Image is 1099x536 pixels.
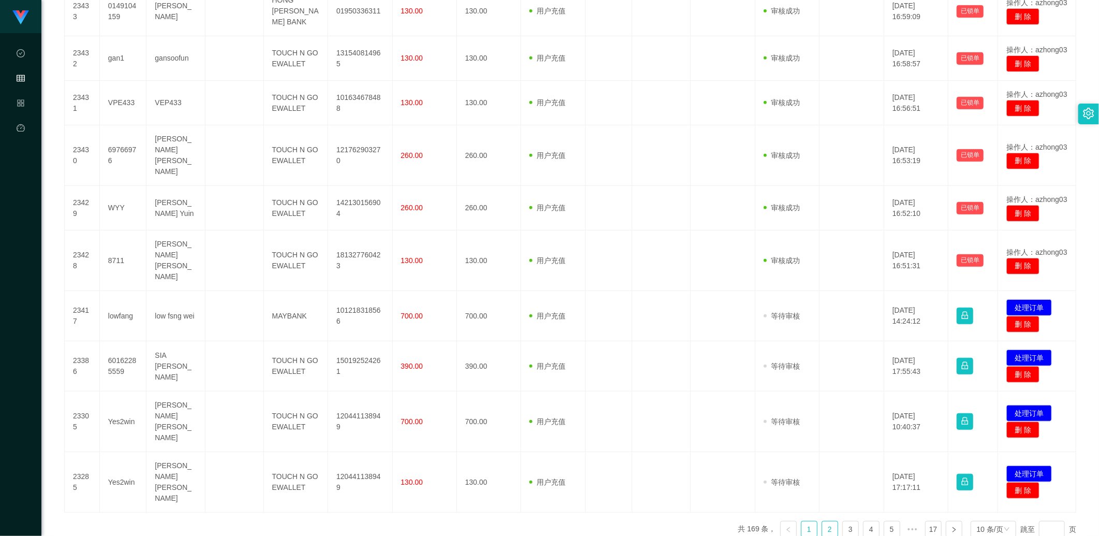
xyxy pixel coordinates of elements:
[65,291,100,341] td: 23417
[328,36,392,81] td: 131540814965
[17,118,25,223] a: 图标: dashboard平台首页
[328,291,392,341] td: 101218318566
[1006,248,1067,256] span: 操作人：azhong03
[264,36,328,81] td: TOUCH N GO EWALLET
[1006,55,1039,72] button: 删 除
[401,478,423,486] span: 130.00
[146,186,205,230] td: [PERSON_NAME] Yuin
[529,478,566,486] span: 用户充值
[1006,258,1039,274] button: 删 除
[401,54,423,62] span: 130.00
[328,81,392,125] td: 101634678488
[529,417,566,426] span: 用户充值
[401,417,423,426] span: 700.00
[457,81,521,125] td: 130.00
[100,81,147,125] td: VPE433
[1004,526,1010,533] i: 图标: down
[764,7,800,15] span: 审核成功
[884,81,948,125] td: [DATE] 16:56:51
[264,452,328,513] td: TOUCH N GO EWALLET
[65,81,100,125] td: 23431
[264,392,328,452] td: TOUCH N GO EWALLET
[1006,316,1039,332] button: 删 除
[100,291,147,341] td: lowfang
[17,75,25,167] span: 会员管理
[65,125,100,186] td: 23430
[884,341,948,392] td: [DATE] 17:55:43
[884,392,948,452] td: [DATE] 10:40:37
[957,202,984,214] button: 已锁单
[1006,366,1039,383] button: 删 除
[17,69,25,90] i: 图标: table
[764,362,800,370] span: 等待审核
[264,186,328,230] td: TOUCH N GO EWALLET
[957,358,973,374] button: 图标: lock
[457,230,521,291] td: 130.00
[65,186,100,230] td: 23429
[1006,299,1052,316] button: 处理订单
[100,230,147,291] td: 8711
[17,99,25,192] span: 产品管理
[957,97,984,109] button: 已锁单
[884,291,948,341] td: [DATE] 14:24:12
[100,125,147,186] td: 69766976
[764,98,800,107] span: 审核成功
[1006,482,1039,499] button: 删 除
[1083,108,1094,119] i: 图标: setting
[100,186,147,230] td: WYY
[100,452,147,513] td: Yes2win
[100,392,147,452] td: Yes2win
[764,54,800,62] span: 审核成功
[401,312,423,320] span: 700.00
[401,362,423,370] span: 390.00
[65,341,100,392] td: 23386
[146,291,205,341] td: low fsng wei
[957,52,984,65] button: 已锁单
[146,36,205,81] td: gansoofun
[957,5,984,18] button: 已锁单
[1006,350,1052,366] button: 处理订单
[100,341,147,392] td: 60162285559
[529,256,566,265] span: 用户充值
[529,312,566,320] span: 用户充值
[1006,405,1052,422] button: 处理订单
[529,54,566,62] span: 用户充值
[401,151,423,160] span: 260.00
[1006,153,1039,169] button: 删 除
[264,341,328,392] td: TOUCH N GO EWALLET
[328,125,392,186] td: 121762903270
[529,151,566,160] span: 用户充值
[1006,422,1039,438] button: 删 除
[264,125,328,186] td: TOUCH N GO EWALLET
[764,312,800,320] span: 等待审核
[884,36,948,81] td: [DATE] 16:58:57
[1006,143,1067,151] span: 操作人：azhong03
[957,474,973,490] button: 图标: lock
[764,204,800,212] span: 审核成功
[884,125,948,186] td: [DATE] 16:53:19
[457,36,521,81] td: 130.00
[1006,205,1039,222] button: 删 除
[951,527,957,533] i: 图标: right
[328,392,392,452] td: 120441138949
[328,230,392,291] td: 181327760423
[17,45,25,65] i: 图标: check-circle-o
[529,362,566,370] span: 用户充值
[457,341,521,392] td: 390.00
[401,7,423,15] span: 130.00
[328,452,392,513] td: 120441138949
[401,98,423,107] span: 130.00
[884,452,948,513] td: [DATE] 17:17:11
[146,341,205,392] td: SIA [PERSON_NAME]
[17,94,25,115] i: 图标: appstore-o
[764,417,800,426] span: 等待审核
[1006,90,1067,98] span: 操作人：azhong03
[12,10,29,25] img: logo.9652507e.png
[146,81,205,125] td: VEP433
[328,186,392,230] td: 142130156904
[146,125,205,186] td: [PERSON_NAME] [PERSON_NAME]
[457,452,521,513] td: 130.00
[264,81,328,125] td: TOUCH N GO EWALLET
[457,392,521,452] td: 700.00
[529,7,566,15] span: 用户充值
